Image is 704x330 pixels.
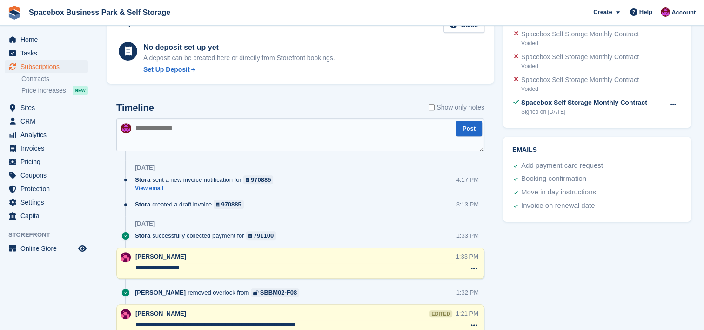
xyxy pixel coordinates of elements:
span: Sites [20,101,76,114]
span: Account [671,8,696,17]
span: Coupons [20,169,76,182]
div: 970885 [251,175,271,184]
a: SBBM02-F08 [251,288,299,297]
span: Price increases [21,86,66,95]
a: menu [5,60,88,73]
a: menu [5,115,88,128]
div: 1:33 PM [456,231,479,240]
div: Voided [521,62,639,70]
div: Spacebox Self Storage Monthly Contract [521,75,639,85]
a: View email [135,185,278,192]
img: Avishka Chauhan [121,309,131,319]
a: menu [5,182,88,195]
img: stora-icon-8386f47178a22dfd0bd8f6a31ec36ba5ce8667c1dd55bd0f319d3a0aa187defe.svg [7,6,21,20]
label: Show only notes [429,103,484,112]
div: edited [429,310,452,317]
div: 3:13 PM [456,200,479,209]
p: A deposit can be created here or directly from Storefront bookings. [143,53,335,63]
a: menu [5,33,88,46]
a: 970885 [214,200,244,209]
a: menu [5,142,88,155]
div: Set Up Deposit [143,65,190,75]
div: Voided [521,39,639,48]
img: Shitika Balanath [661,7,670,17]
div: SBBM02-F08 [260,288,297,297]
div: No deposit set up yet [143,42,335,53]
a: menu [5,128,88,141]
a: 791100 [246,231,276,240]
span: Stora [135,231,150,240]
span: CRM [20,115,76,128]
div: 4:17 PM [456,175,479,184]
span: Help [639,7,652,17]
a: menu [5,242,88,255]
span: [PERSON_NAME] [135,253,186,260]
div: Booking confirmation [521,173,586,185]
div: Add payment card request [521,160,603,172]
a: Spacebox Business Park & Self Storage [25,5,174,20]
div: sent a new invoice notification for [135,175,278,184]
a: menu [5,101,88,114]
span: Storefront [8,230,93,240]
span: Tasks [20,47,76,60]
span: [PERSON_NAME] [135,288,186,297]
a: menu [5,209,88,222]
div: created a draft invoice [135,200,248,209]
h2: Emails [512,146,682,154]
div: Spacebox Self Storage Monthly Contract [521,29,639,39]
h2: Timeline [116,103,154,113]
a: Price increases NEW [21,85,88,96]
div: 1:32 PM [456,288,479,297]
span: Stora [135,200,150,209]
span: Settings [20,196,76,209]
span: Stora [135,175,150,184]
div: 970885 [221,200,241,209]
div: Spacebox Self Storage Monthly Contract [521,52,639,62]
span: Subscriptions [20,60,76,73]
div: [DATE] [135,164,155,172]
div: Invoice on renewal date [521,200,595,212]
span: Home [20,33,76,46]
a: menu [5,47,88,60]
span: Analytics [20,128,76,141]
span: Pricing [20,155,76,168]
div: [DATE] [135,220,155,227]
div: removed overlock from [135,288,304,297]
a: 970885 [243,175,274,184]
div: Spacebox Self Storage Monthly Contract [521,98,647,108]
a: menu [5,196,88,209]
a: Set Up Deposit [143,65,335,75]
button: Post [456,121,482,136]
span: [PERSON_NAME] [135,310,186,317]
img: Avishka Chauhan [121,252,131,262]
span: Capital [20,209,76,222]
div: successfully collected payment for [135,231,281,240]
span: Online Store [20,242,76,255]
a: Contracts [21,75,88,83]
div: 791100 [254,231,274,240]
div: Move in day instructions [521,187,596,198]
a: Preview store [77,243,88,254]
input: Show only notes [429,103,435,112]
div: 1:33 PM [456,252,478,261]
img: Shitika Balanath [121,123,131,133]
div: Signed on [DATE] [521,108,647,116]
div: 1:21 PM [456,309,478,318]
span: Create [593,7,612,17]
a: menu [5,169,88,182]
div: NEW [73,86,88,95]
div: Voided [521,85,639,93]
span: Invoices [20,142,76,155]
span: Protection [20,182,76,195]
a: menu [5,155,88,168]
